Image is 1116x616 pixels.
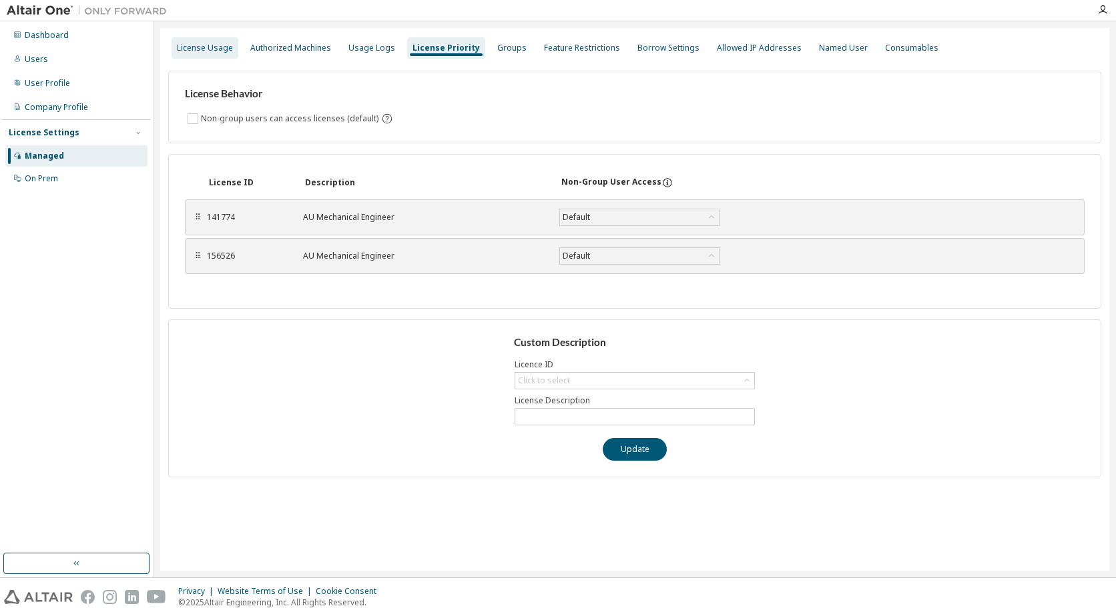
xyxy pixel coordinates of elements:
div: License Usage [177,43,233,53]
p: © 2025 Altair Engineering, Inc. All Rights Reserved. [178,597,384,608]
div: Dashboard [25,30,69,41]
img: Altair One [7,4,174,17]
div: On Prem [25,173,58,184]
div: Managed [25,151,64,161]
svg: By default any user not assigned to any group can access any license. Turn this setting off to di... [381,113,393,125]
div: Click to select [515,373,754,389]
img: youtube.svg [147,590,166,604]
div: Groups [497,43,527,53]
label: Non-group users can access licenses (default) [201,111,381,127]
img: linkedin.svg [125,590,139,604]
label: License Description [515,395,755,406]
div: Non-Group User Access [561,177,661,189]
div: Default [560,209,719,225]
div: 156526 [207,251,287,261]
div: License ID [209,177,289,188]
div: Click to select [518,375,570,386]
div: Website Terms of Use [218,586,316,597]
div: Usage Logs [348,43,395,53]
div: User Profile [25,78,70,89]
div: Users [25,54,48,65]
div: ⠿ [194,251,202,261]
div: Feature Restrictions [544,43,620,53]
img: instagram.svg [103,590,117,604]
div: Description [305,177,545,188]
div: AU Mechanical Engineer [303,251,543,261]
div: Privacy [178,586,218,597]
h3: License Behavior [185,87,391,101]
div: Authorized Machines [250,43,331,53]
div: 141774 [207,212,287,223]
div: Default [560,248,719,264]
div: Allowed IP Addresses [717,43,802,53]
div: License Priority [412,43,480,53]
div: AU Mechanical Engineer [303,212,543,223]
div: Cookie Consent [316,586,384,597]
div: Consumables [885,43,938,53]
div: License Settings [9,127,79,138]
img: facebook.svg [81,590,95,604]
h3: Custom Description [514,336,756,349]
div: Company Profile [25,102,88,113]
img: altair_logo.svg [4,590,73,604]
div: Named User [819,43,868,53]
button: Update [603,438,667,461]
div: Default [561,210,592,225]
div: Borrow Settings [637,43,700,53]
div: ⠿ [194,212,202,223]
div: Default [561,249,592,263]
label: Licence ID [515,359,755,370]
